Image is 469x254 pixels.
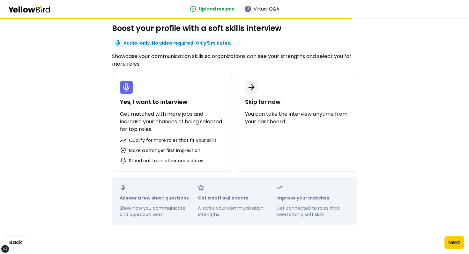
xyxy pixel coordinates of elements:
[112,23,281,33] h2: Boost your profile with a soft skills interview
[120,195,193,201] p: Answer a few short questions
[245,98,349,106] p: Skip for now
[123,40,231,46] p: Audio-only. No video required. Only 5 minutes.
[129,157,203,164] p: Stand out from other candidates
[245,6,251,12] div: 2
[120,205,193,218] p: Show how you communicate and approach work.
[120,110,224,133] p: Get matched with more jobs and increase your chances of being selected for top roles
[198,205,271,218] p: AI ranks your communication strengths.
[199,6,234,12] span: Upload resume
[444,236,464,249] button: Next
[245,110,349,126] p: You can take the interview anytime from your dashboard.
[276,195,349,201] p: Improve your matches
[129,147,200,154] p: Make a stronger first impression
[129,137,217,143] p: Qualify for more roles that fit your skills
[120,98,224,106] p: Yes, I want to interview
[5,236,26,249] button: Back
[112,53,357,68] p: Showcase your communication skills so organizations can see your strengths and select you for mor...
[198,195,271,201] p: Get a soft skills score
[3,246,7,251] div: xl
[254,6,279,12] span: Virtual Q&A
[276,205,349,218] p: Get connected to roles that need strong soft skills.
